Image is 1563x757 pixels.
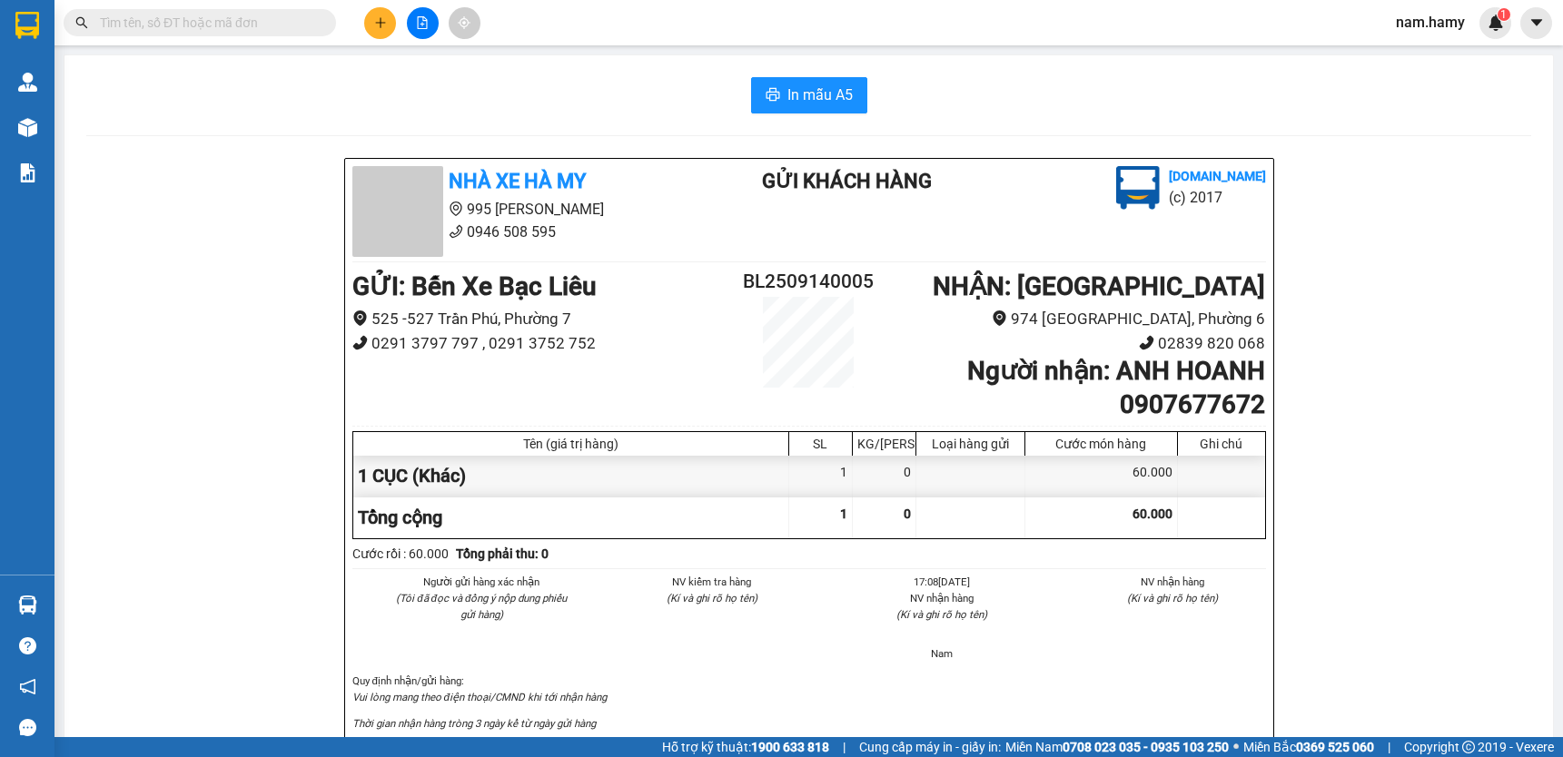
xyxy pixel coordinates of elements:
[456,546,549,561] b: Tổng phải thu: 0
[416,16,429,29] span: file-add
[667,592,757,605] i: (Kí và ghi rõ họ tên)
[787,84,853,106] span: In mẫu A5
[19,637,36,654] span: question-circle
[18,118,37,137] img: warehouse-icon
[733,267,885,297] h2: BL2509140005
[19,719,36,736] span: message
[849,574,1036,590] li: 17:08[DATE]
[859,737,1001,757] span: Cung cấp máy in - giấy in:
[1488,15,1504,31] img: icon-new-feature
[857,437,911,451] div: KG/[PERSON_NAME]
[364,7,396,39] button: plus
[849,590,1036,606] li: NV nhận hàng
[1025,456,1178,496] div: 60.000
[352,221,690,243] li: 0946 508 595
[1233,743,1239,751] span: ⚪️
[1116,166,1160,210] img: logo.jpg
[1528,15,1545,31] span: caret-down
[885,307,1265,331] li: 974 [GEOGRAPHIC_DATA], Phường 6
[358,506,442,528] span: Tổng cộng
[1500,8,1507,21] span: 1
[449,7,480,39] button: aim
[407,7,439,39] button: file-add
[751,77,867,113] button: printerIn mẫu A5
[352,544,449,564] div: Cước rồi : 60.000
[449,170,586,192] b: Nhà Xe Hà My
[458,16,470,29] span: aim
[358,437,784,451] div: Tên (giá trị hàng)
[1169,169,1266,183] b: [DOMAIN_NAME]
[1127,592,1218,605] i: (Kí và ghi rõ họ tên)
[19,678,36,695] span: notification
[352,335,368,350] span: phone
[921,437,1020,451] div: Loại hàng gửi
[352,717,596,730] i: Thời gian nhận hàng tròng 3 ngày kể từ ngày gửi hàng
[849,645,1036,662] li: Nam
[853,456,916,496] div: 0
[933,271,1265,301] b: NHẬN : [GEOGRAPHIC_DATA]
[1139,335,1154,350] span: phone
[1520,7,1552,39] button: caret-down
[794,437,847,451] div: SL
[353,456,789,496] div: 1 CỤC (Khác)
[843,737,846,757] span: |
[1243,737,1374,757] span: Miền Bắc
[352,331,733,356] li: 0291 3797 797 , 0291 3752 752
[352,271,597,301] b: GỬI : Bến Xe Bạc Liêu
[374,16,387,29] span: plus
[904,506,911,521] span: 0
[352,198,690,221] li: 995 [PERSON_NAME]
[18,73,37,92] img: warehouse-icon
[1063,740,1229,754] strong: 0708 023 035 - 0935 103 250
[1079,574,1266,590] li: NV nhận hàng
[1182,437,1261,451] div: Ghi chú
[1498,8,1510,21] sup: 1
[75,16,88,29] span: search
[618,574,806,590] li: NV kiểm tra hàng
[1388,737,1390,757] span: |
[18,163,37,182] img: solution-icon
[352,310,368,326] span: environment
[396,592,567,621] i: (Tôi đã đọc và đồng ý nộp dung phiếu gửi hàng)
[449,224,463,239] span: phone
[1381,11,1479,34] span: nam.hamy
[1030,437,1172,451] div: Cước món hàng
[766,87,780,104] span: printer
[1133,506,1172,521] span: 60.000
[15,12,39,39] img: logo-vxr
[762,170,932,192] b: Gửi khách hàng
[352,691,607,703] i: Vui lòng mang theo điện thoại/CMND khi tới nhận hàng
[967,356,1265,418] b: Người nhận : ANH HOANH 0907677672
[18,595,37,614] img: warehouse-icon
[1005,737,1229,757] span: Miền Nam
[352,307,733,331] li: 525 -527 Trần Phú, Phường 7
[389,574,576,590] li: Người gửi hàng xác nhận
[1462,741,1475,753] span: copyright
[789,456,853,496] div: 1
[1296,740,1374,754] strong: 0369 525 060
[992,310,1007,326] span: environment
[449,202,463,216] span: environment
[1169,186,1266,209] li: (c) 2017
[662,737,829,757] span: Hỗ trợ kỹ thuật:
[885,331,1265,356] li: 02839 820 068
[751,740,829,754] strong: 1900 633 818
[840,506,847,521] span: 1
[896,608,987,621] i: (Kí và ghi rõ họ tên)
[100,13,314,33] input: Tìm tên, số ĐT hoặc mã đơn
